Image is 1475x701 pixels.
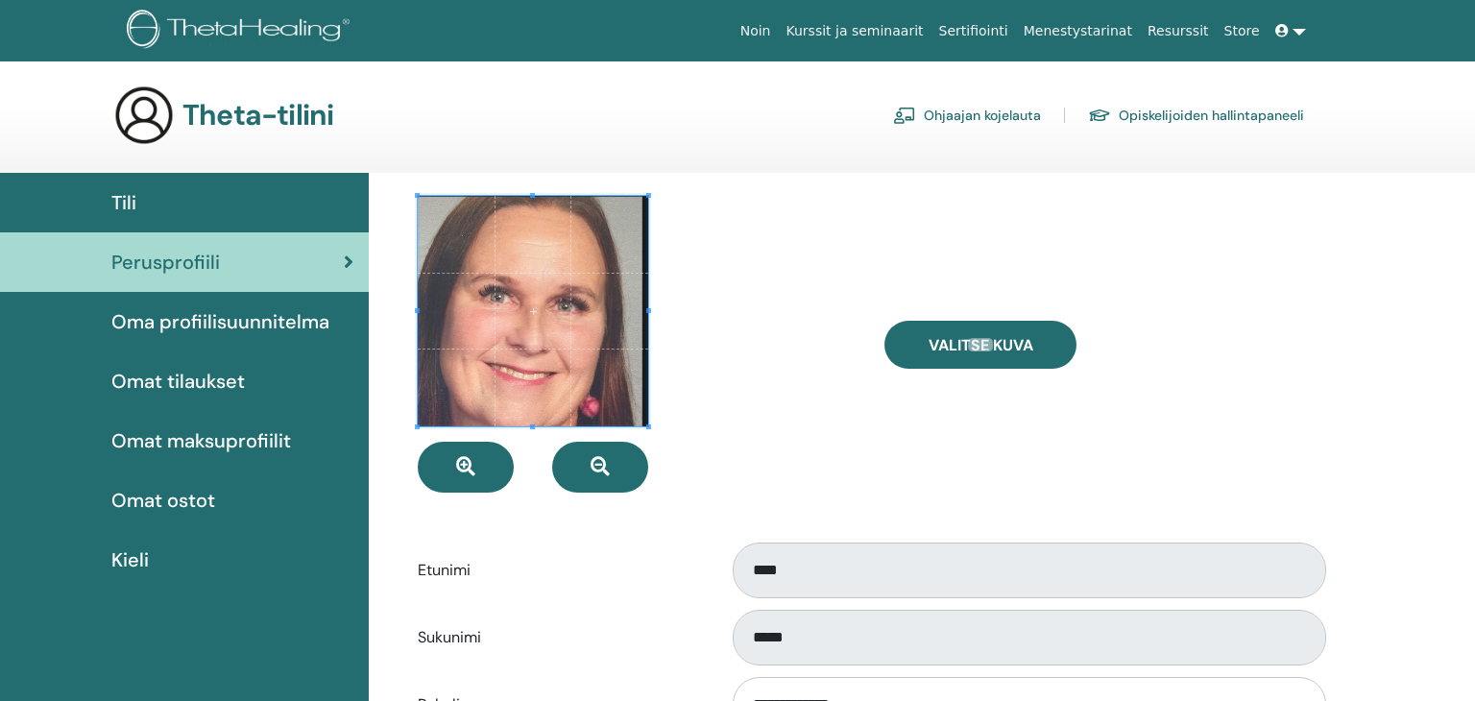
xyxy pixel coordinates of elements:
label: Etunimi [403,552,714,589]
label: Sukunimi [403,619,714,656]
span: Valitse Kuva [929,335,1033,355]
span: Omat tilaukset [111,367,245,396]
img: generic-user-icon.jpg [113,85,175,146]
a: Menestystarinat [1016,13,1140,49]
img: graduation-cap.svg [1088,108,1111,124]
a: Sertifiointi [931,13,1016,49]
input: Valitse Kuva [968,338,993,351]
span: Omat maksuprofiilit [111,426,291,455]
span: Perusprofiili [111,248,220,277]
h3: Theta-tilini [182,98,333,133]
a: Ohjaajan kojelauta [893,100,1041,131]
a: Opiskelijoiden hallintapaneeli [1088,100,1304,131]
a: Resurssit [1140,13,1217,49]
a: Store [1217,13,1268,49]
img: logo.png [127,10,356,53]
span: Oma profiilisuunnitelma [111,307,329,336]
span: Kieli [111,545,149,574]
img: chalkboard-teacher.svg [893,107,916,124]
span: Tili [111,188,136,217]
span: Omat ostot [111,486,215,515]
a: Noin [733,13,779,49]
a: Kurssit ja seminaarit [778,13,931,49]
